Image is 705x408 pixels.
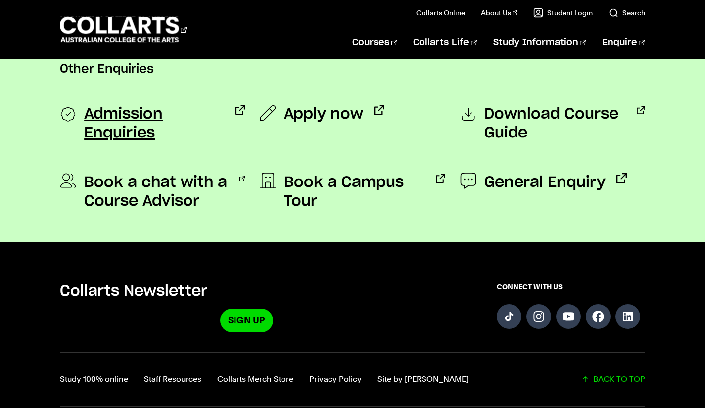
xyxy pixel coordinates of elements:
[60,352,645,407] div: Additional links and back-to-top button
[60,282,433,301] h5: Collarts Newsletter
[481,8,517,18] a: About Us
[484,105,626,142] span: Download Course Guide
[460,105,645,142] a: Download Course Guide
[217,372,293,386] a: Collarts Merch Store
[609,8,645,18] a: Search
[144,372,201,386] a: Staff Resources
[484,173,606,192] span: General Enquiry
[493,26,586,59] a: Study Information
[260,105,384,124] a: Apply now
[220,309,273,332] a: Sign Up
[60,372,128,386] a: Study 100% online
[84,105,225,142] span: Admission Enquiries
[60,15,187,44] div: Go to homepage
[60,105,245,142] a: Admission Enquiries
[413,26,477,59] a: Collarts Life
[84,173,229,211] span: Book a chat with a Course Advisor
[581,372,645,386] a: Scroll back to top of the page
[497,282,645,332] div: Connect with us on social media
[615,304,640,329] a: Follow us on LinkedIn
[497,282,645,292] span: CONNECT WITH US
[284,105,363,124] span: Apply now
[416,8,465,18] a: Collarts Online
[526,304,551,329] a: Follow us on Instagram
[533,8,593,18] a: Student Login
[460,173,627,192] a: General Enquiry
[377,372,469,386] a: Site by Calico
[497,304,521,329] a: Follow us on TikTok
[60,61,645,77] p: Other Enquiries
[60,173,245,211] a: Book a chat with a Course Advisor
[602,26,645,59] a: Enquire
[260,173,445,211] a: Book a Campus Tour
[586,304,611,329] a: Follow us on Facebook
[352,26,397,59] a: Courses
[556,304,581,329] a: Follow us on YouTube
[309,372,362,386] a: Privacy Policy
[284,173,424,211] span: Book a Campus Tour
[60,372,469,386] nav: Footer navigation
